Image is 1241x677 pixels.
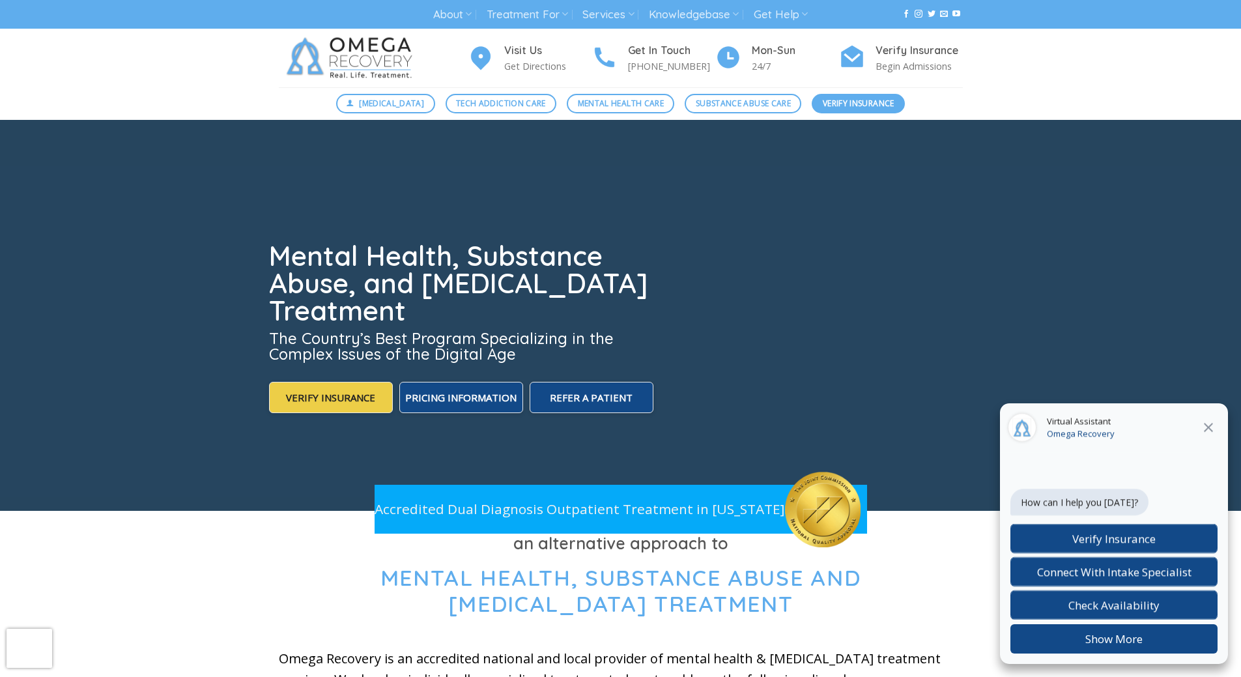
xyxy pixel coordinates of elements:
[380,564,861,618] span: Mental Health, Substance Abuse and [MEDICAL_DATA] Treatment
[456,97,546,109] span: Tech Addiction Care
[433,3,472,27] a: About
[696,97,791,109] span: Substance Abuse Care
[754,3,808,27] a: Get Help
[487,3,568,27] a: Treatment For
[279,530,963,556] h3: an alternative approach to
[839,42,963,74] a: Verify Insurance Begin Admissions
[628,42,715,59] h4: Get In Touch
[504,59,592,74] p: Get Directions
[752,59,839,74] p: 24/7
[649,3,739,27] a: Knowledgebase
[279,29,425,87] img: Omega Recovery
[628,59,715,74] p: [PHONE_NUMBER]
[902,10,910,19] a: Follow on Facebook
[269,330,656,362] h3: The Country’s Best Program Specializing in the Complex Issues of the Digital Age
[567,94,674,113] a: Mental Health Care
[375,498,785,520] p: Accredited Dual Diagnosis Outpatient Treatment in [US_STATE]
[336,94,435,113] a: [MEDICAL_DATA]
[578,97,664,109] span: Mental Health Care
[876,59,963,74] p: Begin Admissions
[940,10,948,19] a: Send us an email
[685,94,801,113] a: Substance Abuse Care
[752,42,839,59] h4: Mon-Sun
[359,97,424,109] span: [MEDICAL_DATA]
[928,10,935,19] a: Follow on Twitter
[812,94,905,113] a: Verify Insurance
[582,3,634,27] a: Services
[823,97,894,109] span: Verify Insurance
[592,42,715,74] a: Get In Touch [PHONE_NUMBER]
[952,10,960,19] a: Follow on YouTube
[468,42,592,74] a: Visit Us Get Directions
[446,94,557,113] a: Tech Addiction Care
[876,42,963,59] h4: Verify Insurance
[504,42,592,59] h4: Visit Us
[269,242,656,324] h1: Mental Health, Substance Abuse, and [MEDICAL_DATA] Treatment
[915,10,922,19] a: Follow on Instagram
